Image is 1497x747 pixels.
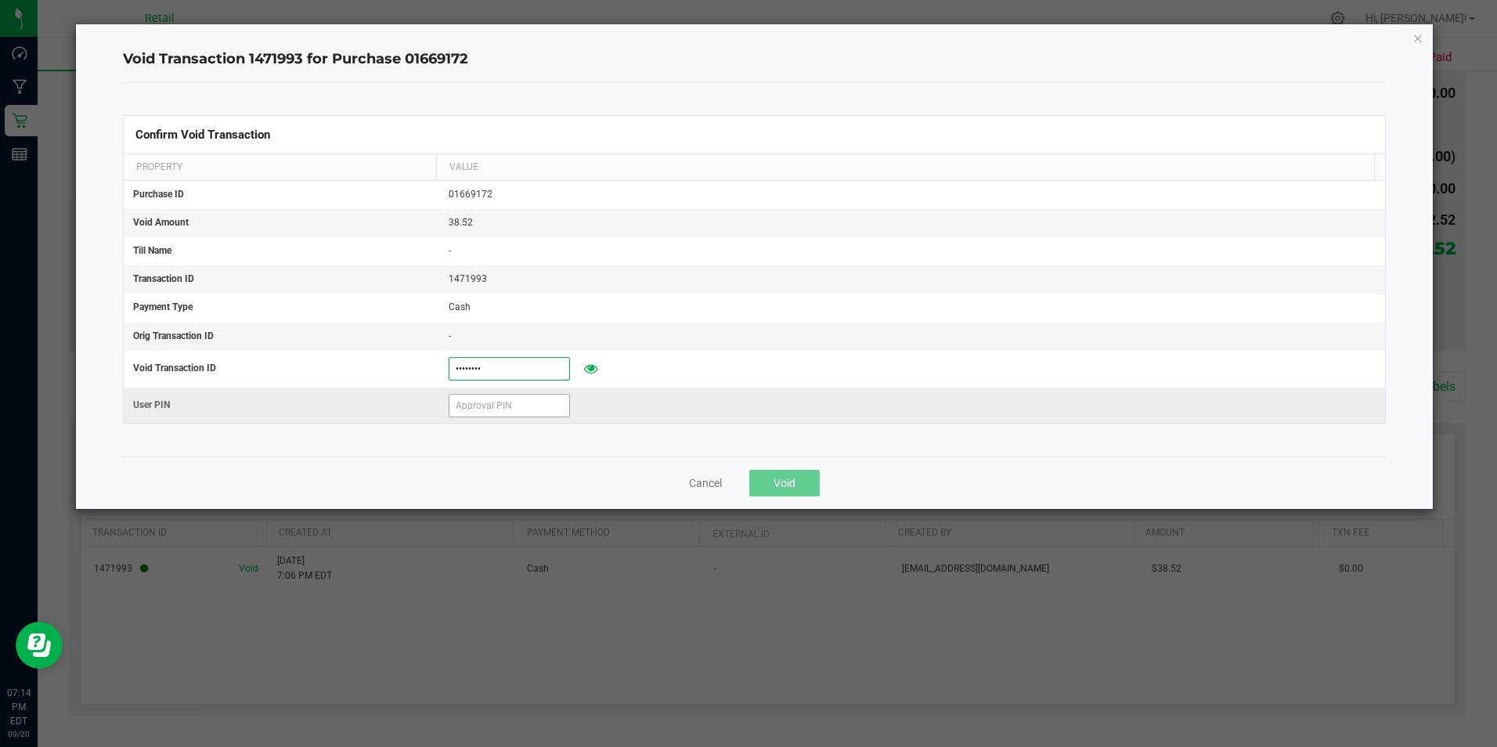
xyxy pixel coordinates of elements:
[135,128,270,142] span: Confirm Void Transaction
[133,217,189,228] span: Void Amount
[449,189,492,200] span: 01669172
[449,245,451,256] span: -
[123,49,1385,70] h4: Void Transaction 1471993 for Purchase 01669172
[449,301,471,312] span: Cash
[749,470,820,496] button: Void
[133,189,184,200] span: Purchase ID
[133,363,216,373] span: Void Transaction ID
[449,161,478,172] span: Value
[449,357,570,381] input: Void Txn ID
[1412,28,1423,47] button: Close
[133,399,170,410] span: User PIN
[449,273,487,284] span: 1471993
[689,475,722,491] button: Cancel
[774,477,795,489] span: Void
[449,217,473,228] span: 38.52
[449,330,451,341] span: -
[136,161,182,172] span: Property
[133,301,193,312] span: Payment Type
[133,273,194,284] span: Transaction ID
[16,622,63,669] iframe: Resource center
[133,330,214,341] span: Orig Transaction ID
[449,394,570,417] input: Approval PIN
[133,245,171,256] span: Till Name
